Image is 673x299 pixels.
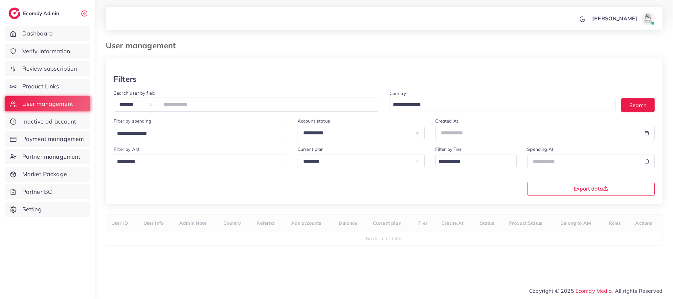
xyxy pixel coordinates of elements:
[527,146,553,152] label: Spending At
[5,167,90,182] a: Market Package
[22,64,77,73] span: Review subscription
[22,205,42,214] span: Setting
[5,184,90,199] a: Partner BC
[23,10,61,16] h2: Ecomdy Admin
[529,287,662,295] span: Copyright © 2025
[435,118,458,124] label: Created At
[22,170,67,178] span: Market Package
[106,41,181,50] h3: User management
[114,118,151,124] label: Filter by spending
[5,79,90,94] a: Product Links
[115,157,279,167] input: Search for option
[435,154,517,168] div: Search for option
[114,74,137,84] h3: Filters
[114,90,155,96] label: Search user by field
[22,135,84,143] span: Payment management
[390,90,406,97] label: Country
[391,100,608,110] input: Search for option
[298,118,330,124] label: Account status
[5,44,90,59] a: Verify information
[22,117,76,126] span: Inactive ad account
[22,82,59,91] span: Product Links
[527,182,655,196] button: Export data
[5,96,90,111] a: User management
[114,126,287,140] div: Search for option
[574,186,608,191] span: Export data
[115,128,279,139] input: Search for option
[114,146,139,152] label: Filter by AM
[641,12,655,25] img: avatar
[22,152,80,161] span: Partner management
[298,146,324,152] label: Current plan
[5,114,90,129] a: Inactive ad account
[22,47,70,56] span: Verify information
[5,61,90,76] a: Review subscription
[5,202,90,217] a: Setting
[9,8,61,19] a: logoEcomdy Admin
[592,14,637,22] p: [PERSON_NAME]
[22,29,53,38] span: Dashboard
[22,100,73,108] span: User management
[114,154,287,168] div: Search for option
[5,131,90,147] a: Payment management
[5,149,90,164] a: Partner management
[612,287,662,295] span: , All rights Reserved
[5,26,90,41] a: Dashboard
[621,98,655,112] button: Search
[435,146,461,152] label: Filter by Tier
[390,98,616,111] div: Search for option
[436,157,508,167] input: Search for option
[9,8,20,19] img: logo
[22,188,52,196] span: Partner BC
[575,287,612,294] a: Ecomdy Media
[589,12,657,25] a: [PERSON_NAME]avatar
